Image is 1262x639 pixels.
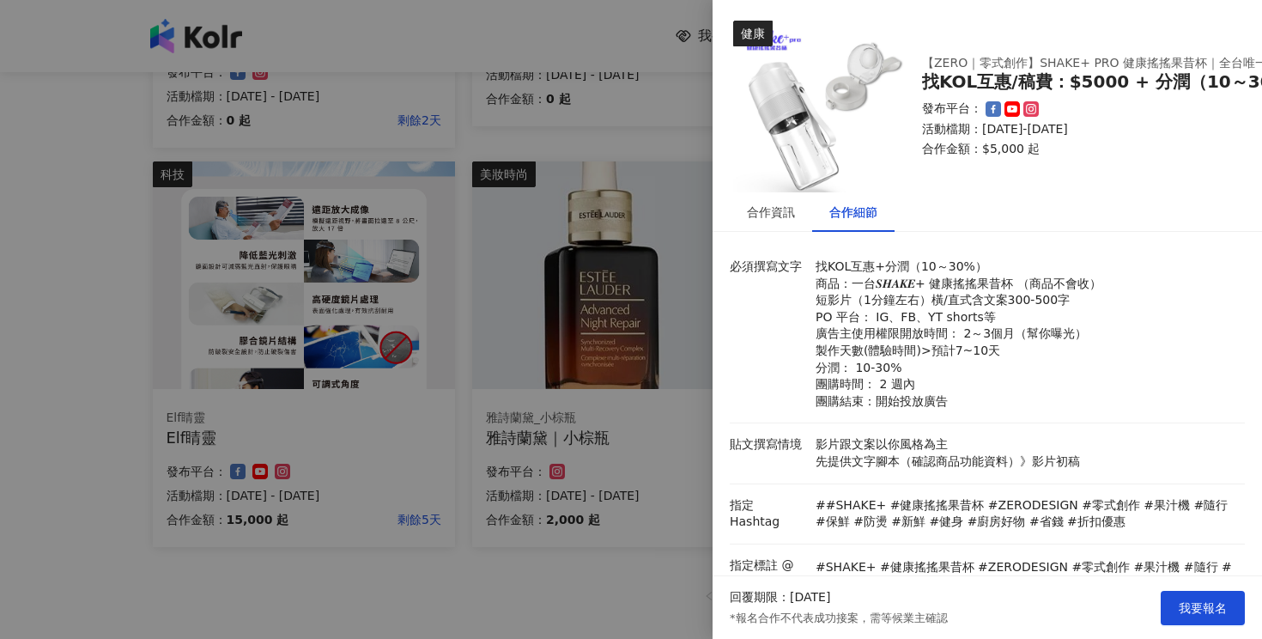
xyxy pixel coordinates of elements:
[816,436,1236,470] p: 影片跟文案以你風格為主 先提供文字腳本（確認商品功能資料）》影片初稿
[730,259,807,276] p: 必須撰寫文字
[747,203,795,222] div: 合作資訊
[730,557,807,575] p: 指定標註 @
[816,559,1236,593] p: #SHAKE+ #健康搖搖果昔杯 #ZERODESIGN #零式創作 #果汁機 #隨行 #保鮮 #防燙 #新鮮 #健身 #廚房好物 #省錢 #折扣優惠
[733,21,773,46] div: 健康
[730,497,807,531] p: 指定 Hashtag
[730,611,948,626] p: *報名合作不代表成功接案，需等候業主確認
[816,497,1236,531] p: ##SHAKE+ #健康搖搖果昔杯 #ZERODESIGN #零式創作 #果汁機 #隨行 #保鮮 #防燙 #新鮮 #健身 #廚房好物 #省錢 #折扣優惠
[922,100,982,118] p: 發布平台：
[816,259,1236,410] p: 找KOL互惠+分潤（10～30%） 商品：一台𝑺𝑯𝑨𝑲𝑬+ 健康搖搖果昔杯 （商品不會收） 短影片（1分鐘左右）橫/直式含文案300-500字 PO 平台： IG、FB、YT shorts等 廣...
[1179,601,1227,615] span: 我要報名
[1161,591,1245,625] button: 我要報名
[730,589,830,606] p: 回覆期限：[DATE]
[829,203,877,222] div: 合作細節
[730,436,807,453] p: 貼文撰寫情境
[733,21,905,192] img: 【ZERO｜零式創作】SHAKE+ pro 健康搖搖果昔杯｜全台唯一四季全天候隨行杯果汁機，讓您使用快樂每一天！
